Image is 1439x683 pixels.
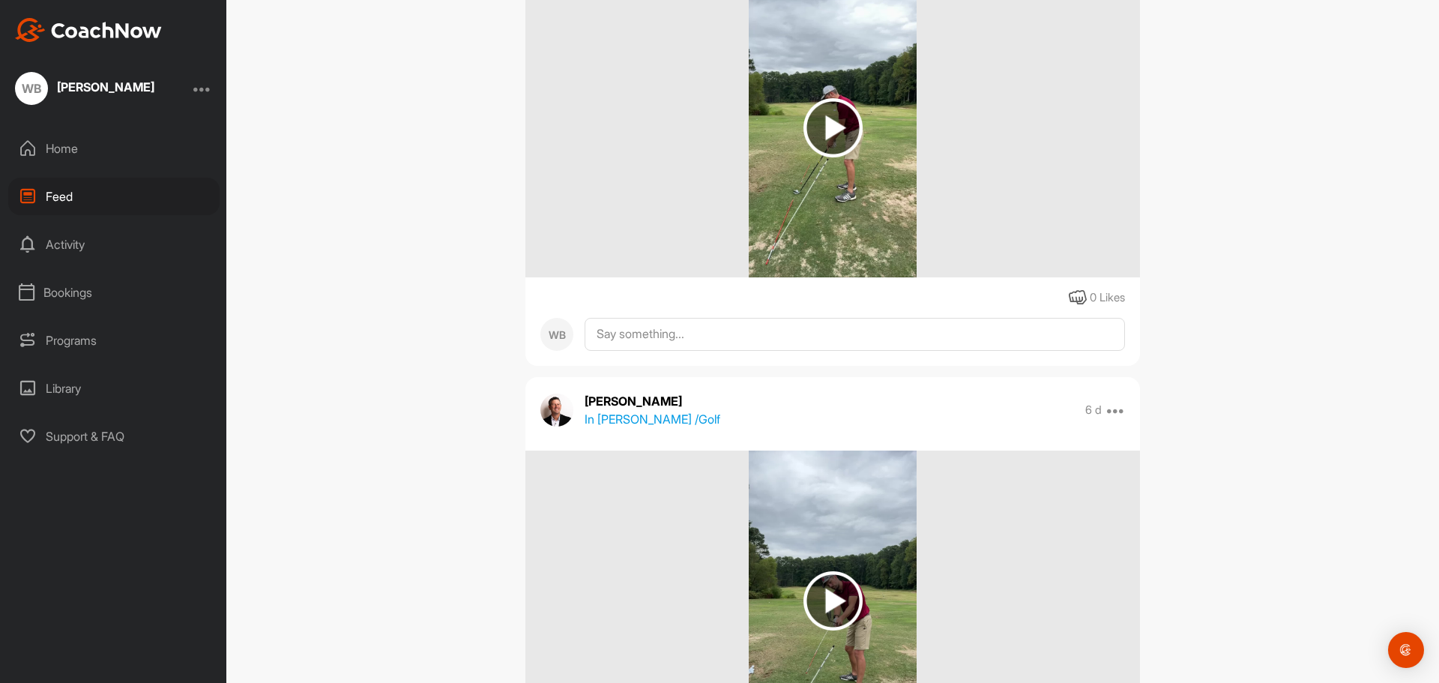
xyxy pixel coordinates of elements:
div: Programs [8,322,220,359]
div: Activity [8,226,220,263]
p: [PERSON_NAME] [585,392,720,410]
div: Library [8,370,220,407]
div: WB [540,318,573,351]
div: Bookings [8,274,220,311]
div: Support & FAQ [8,418,220,455]
p: In [PERSON_NAME] / Golf [585,410,720,428]
div: Home [8,130,220,167]
img: CoachNow [15,18,162,42]
img: play [803,571,863,631]
div: Feed [8,178,220,215]
img: play [803,98,863,157]
div: 0 Likes [1090,289,1125,307]
img: avatar [540,394,573,427]
p: 6 d [1085,403,1102,418]
div: WB [15,72,48,105]
div: [PERSON_NAME] [57,81,154,93]
div: Open Intercom Messenger [1388,632,1424,668]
